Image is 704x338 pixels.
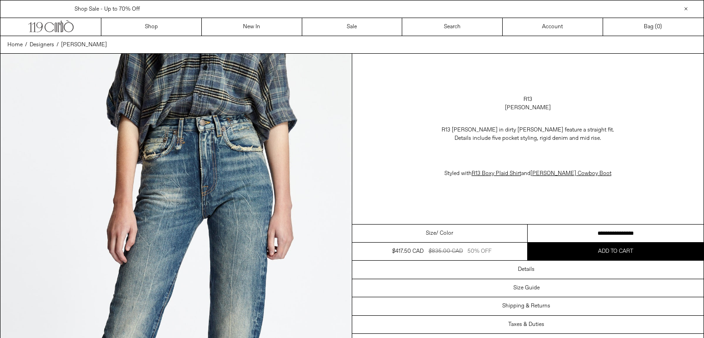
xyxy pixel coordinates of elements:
a: Account [503,18,603,36]
span: Styled with and [444,170,611,177]
span: R13 [PERSON_NAME] in dirty [PERSON_NAME] feature a straight fit. Details include five pocket styl... [442,126,614,142]
a: Shop Sale - Up to 70% Off [75,6,140,13]
span: Size [426,229,436,238]
h3: Size Guide [513,285,540,291]
span: 0 [657,23,660,31]
a: Bag () [603,18,704,36]
h3: Taxes & Duties [508,321,544,328]
span: Add to cart [598,248,633,255]
div: $835.00 CAD [429,247,463,256]
a: Sale [302,18,403,36]
h3: Details [518,266,535,273]
span: ) [657,23,662,31]
span: / Color [436,229,453,238]
a: New In [202,18,302,36]
a: Home [7,41,23,49]
button: Add to cart [528,243,704,260]
a: R13 [523,95,532,104]
a: [PERSON_NAME] Cowboy Boot [530,170,611,177]
a: Designers [30,41,54,49]
a: R13 Boxy Plaid Shirt [472,170,521,177]
a: [PERSON_NAME] [61,41,107,49]
span: / [25,41,27,49]
div: 50% OFF [467,247,492,256]
a: Shop [101,18,202,36]
div: $417.50 CAD [392,247,424,256]
a: Search [402,18,503,36]
div: [PERSON_NAME] [505,104,551,112]
span: / [56,41,59,49]
h3: Shipping & Returns [502,303,550,309]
